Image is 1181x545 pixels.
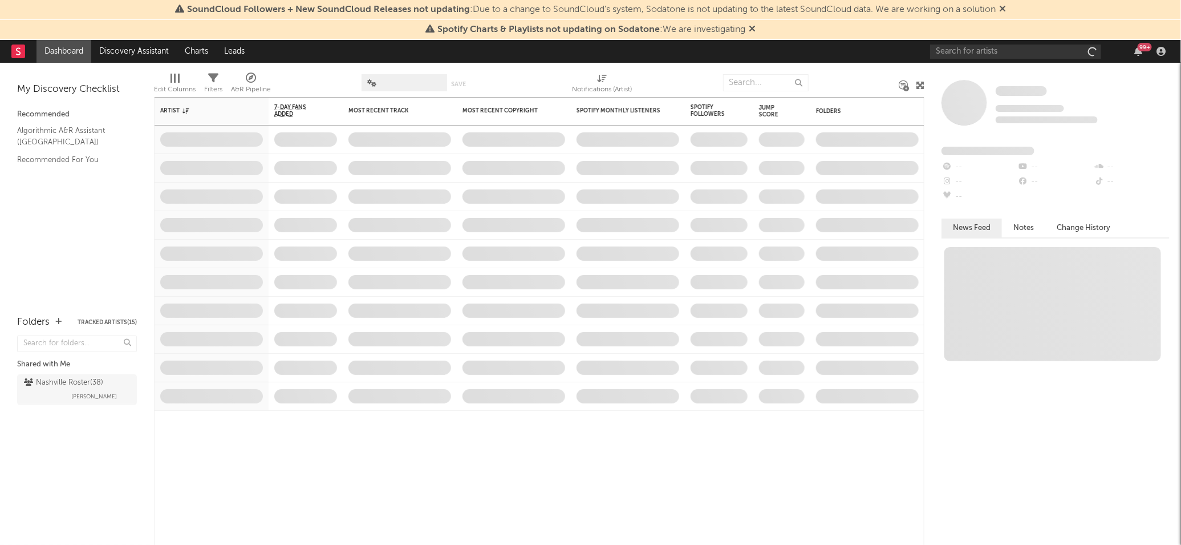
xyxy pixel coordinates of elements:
[231,68,271,102] div: A&R Pipeline
[1138,43,1152,51] div: 99 +
[941,147,1034,155] span: Fans Added by Platform
[759,104,788,118] div: Jump Score
[187,5,996,14] span: : Due to a change to SoundCloud's system, Sodatone is not updating to the latest SoundCloud data....
[723,74,809,91] input: Search...
[462,107,548,114] div: Most Recent Copyright
[160,107,246,114] div: Artist
[573,83,632,96] div: Notifications (Artist)
[231,83,271,96] div: A&R Pipeline
[24,376,103,390] div: Nashville Roster ( 38 )
[17,358,137,372] div: Shared with Me
[941,219,1002,237] button: News Feed
[437,25,745,34] span: : We are investigating
[204,68,222,102] div: Filters
[348,107,434,114] div: Most Recent Track
[577,107,662,114] div: Spotify Monthly Listeners
[1094,160,1170,175] div: --
[1017,175,1093,189] div: --
[437,25,660,34] span: Spotify Charts & Playlists not updating on Sodatone
[996,116,1098,123] span: 0 fans last week
[274,104,320,118] span: 7-Day Fans Added
[1134,47,1142,56] button: 99+
[154,83,196,96] div: Edit Columns
[941,160,1017,175] div: --
[187,5,470,14] span: SoundCloud Followers + New SoundCloud Releases not updating
[154,68,196,102] div: Edit Columns
[816,108,902,115] div: Folders
[996,105,1064,112] span: Tracking Since: [DATE]
[91,40,177,63] a: Discovery Assistant
[996,86,1047,97] a: Some Artist
[451,81,466,87] button: Save
[71,390,117,403] span: [PERSON_NAME]
[573,68,632,102] div: Notifications (Artist)
[1002,219,1045,237] button: Notes
[1017,160,1093,175] div: --
[999,5,1006,14] span: Dismiss
[17,83,137,96] div: My Discovery Checklist
[930,45,1101,59] input: Search for artists
[941,175,1017,189] div: --
[17,374,137,405] a: Nashville Roster(38)[PERSON_NAME]
[17,316,50,329] div: Folders
[1045,219,1122,237] button: Change History
[1094,175,1170,189] div: --
[17,336,137,352] input: Search for folders...
[177,40,216,63] a: Charts
[17,108,137,122] div: Recommended
[216,40,253,63] a: Leads
[941,189,1017,204] div: --
[996,86,1047,96] span: Some Artist
[17,124,125,148] a: Algorithmic A&R Assistant ([GEOGRAPHIC_DATA])
[78,320,137,325] button: Tracked Artists(15)
[36,40,91,63] a: Dashboard
[17,154,125,166] a: Recommended For You
[204,83,222,96] div: Filters
[749,25,756,34] span: Dismiss
[691,104,730,118] div: Spotify Followers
